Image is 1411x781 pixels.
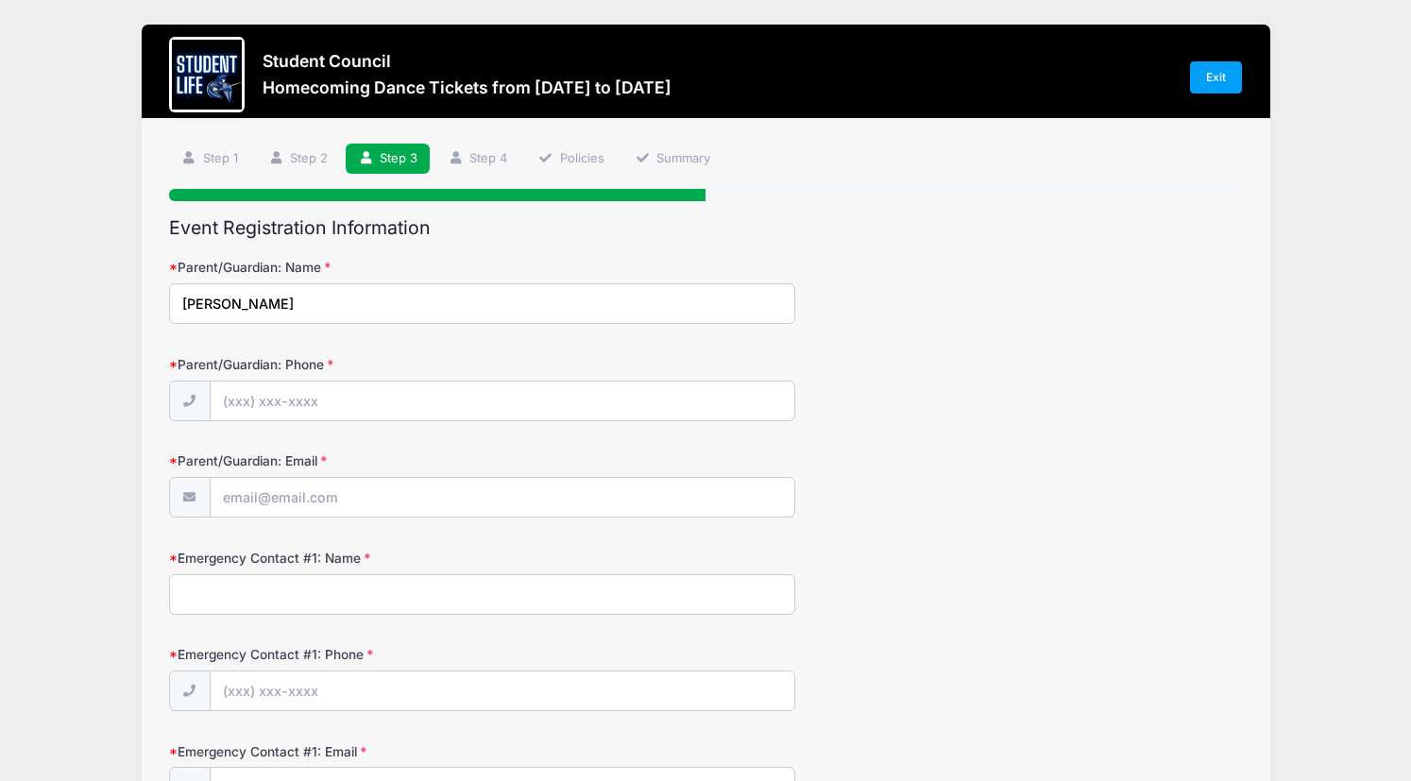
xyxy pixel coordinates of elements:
label: Emergency Contact #1: Email [169,742,527,761]
a: Policies [526,144,617,175]
input: (xxx) xxx-xxxx [210,671,795,711]
h3: Student Council [263,51,671,71]
label: Parent/Guardian: Email [169,451,527,470]
h2: Event Registration Information [169,217,1243,239]
label: Parent/Guardian: Phone [169,355,527,374]
a: Exit [1190,61,1243,93]
label: Emergency Contact #1: Phone [169,645,527,664]
a: Step 2 [256,144,340,175]
label: Parent/Guardian: Name [169,258,527,277]
input: email@email.com [210,477,795,518]
h3: Homecoming Dance Tickets from [DATE] to [DATE] [263,77,671,97]
input: (xxx) xxx-xxxx [210,381,795,421]
a: Step 4 [436,144,520,175]
a: Step 3 [346,144,430,175]
label: Emergency Contact #1: Name [169,549,527,568]
a: Step 1 [169,144,250,175]
a: Summary [622,144,722,175]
